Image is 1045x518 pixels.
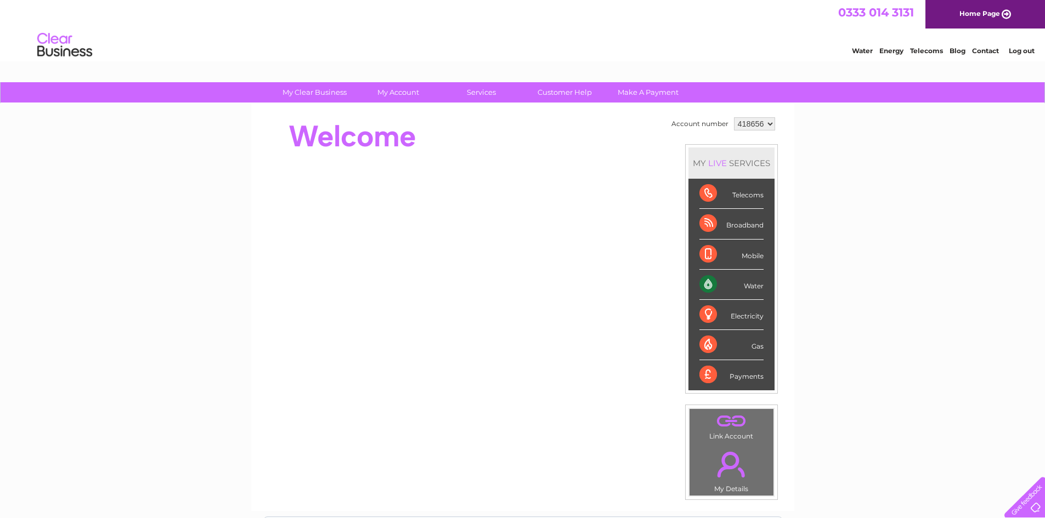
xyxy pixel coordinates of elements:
div: Payments [699,360,764,390]
td: Account number [669,115,731,133]
a: Blog [950,47,965,55]
a: Telecoms [910,47,943,55]
div: Electricity [699,300,764,330]
a: Water [852,47,873,55]
img: logo.png [37,29,93,62]
div: Broadband [699,209,764,239]
div: Mobile [699,240,764,270]
a: . [692,412,771,431]
td: My Details [689,442,774,496]
a: . [692,445,771,483]
div: MY SERVICES [688,147,775,179]
a: 0333 014 3131 [838,5,914,19]
a: My Clear Business [269,82,360,103]
div: Telecoms [699,179,764,209]
a: Energy [879,47,903,55]
a: Make A Payment [603,82,693,103]
a: Log out [1009,47,1035,55]
a: Contact [972,47,999,55]
td: Link Account [689,408,774,443]
div: Water [699,270,764,300]
a: My Account [353,82,443,103]
a: Services [436,82,527,103]
a: Customer Help [519,82,610,103]
div: Clear Business is a trading name of Verastar Limited (registered in [GEOGRAPHIC_DATA] No. 3667643... [264,6,782,53]
div: Gas [699,330,764,360]
div: LIVE [706,158,729,168]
